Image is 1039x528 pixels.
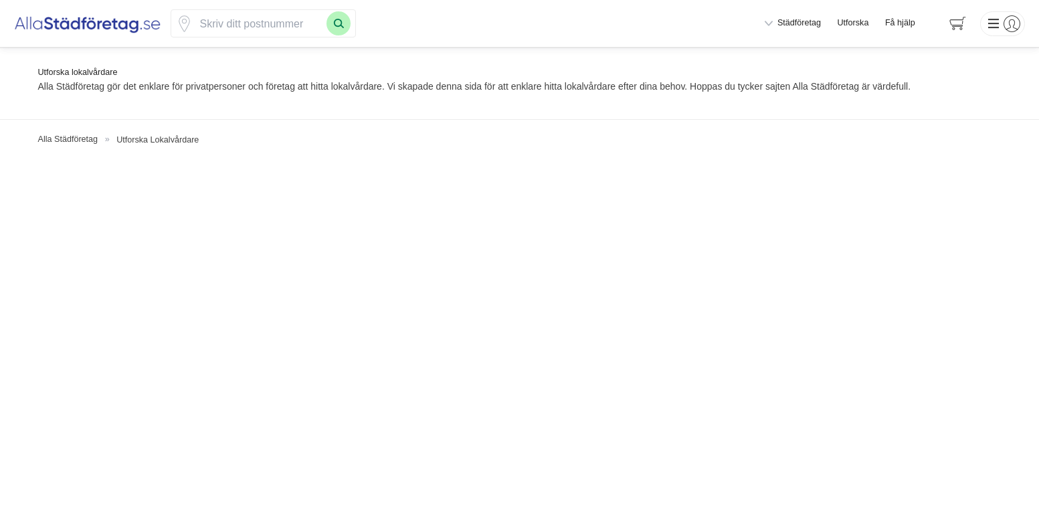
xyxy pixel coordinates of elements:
h1: Utforska lokalvårdare [38,67,1002,79]
span: Klicka för att använda din position. [176,15,193,32]
span: navigation-cart [940,12,975,35]
nav: Breadcrumb [38,134,1002,147]
span: Städföretag [777,17,821,29]
button: Sök med postnummer [326,11,351,35]
a: Utforska Lokalvårdare [116,135,199,145]
span: Få hjälp [885,17,915,29]
a: Alla Städföretag [38,135,98,144]
svg: Pin / Karta [176,15,193,32]
a: Utforska [838,17,869,29]
input: Skriv ditt postnummer [193,10,326,37]
span: » [105,134,110,147]
p: Alla Städföretag gör det enklare för privatpersoner och företag att hitta lokalvårdare. Vi skapad... [38,79,1002,94]
img: Alla Städföretag [14,13,161,34]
